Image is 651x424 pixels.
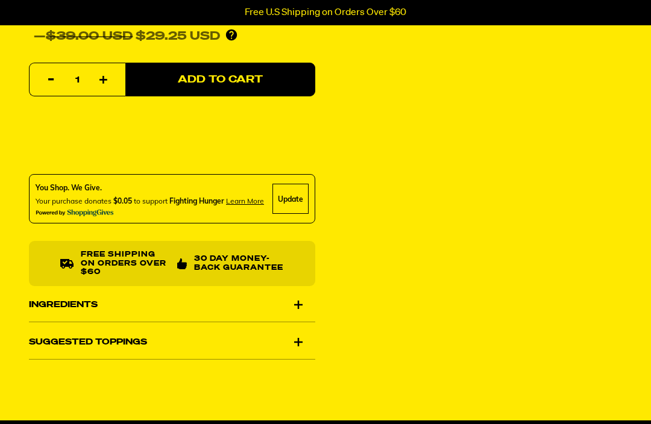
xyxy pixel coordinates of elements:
[125,63,315,97] button: Add to Cart
[29,288,315,322] div: Ingredients
[272,184,309,214] div: Update Cause Button
[194,255,284,273] p: 30 Day Money-Back Guarantee
[46,31,133,43] del: $39.00 USD
[81,251,167,277] p: Free shipping on orders over $60
[178,75,263,85] span: Add to Cart
[36,210,114,217] img: Powered By ShoppingGives
[29,325,315,359] div: Suggested Toppings
[226,197,264,206] span: Learn more about donating
[113,197,132,206] span: $0.05
[245,7,406,18] p: Free U.S Shipping on Orders Over $60
[36,183,264,194] div: You Shop. We Give.
[36,197,112,206] span: Your purchase donates
[6,368,130,418] iframe: Marketing Popup
[37,64,118,98] input: quantity
[34,27,220,46] div: — $29.25 USD
[134,197,168,206] span: to support
[169,197,224,206] span: Fighting Hunger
